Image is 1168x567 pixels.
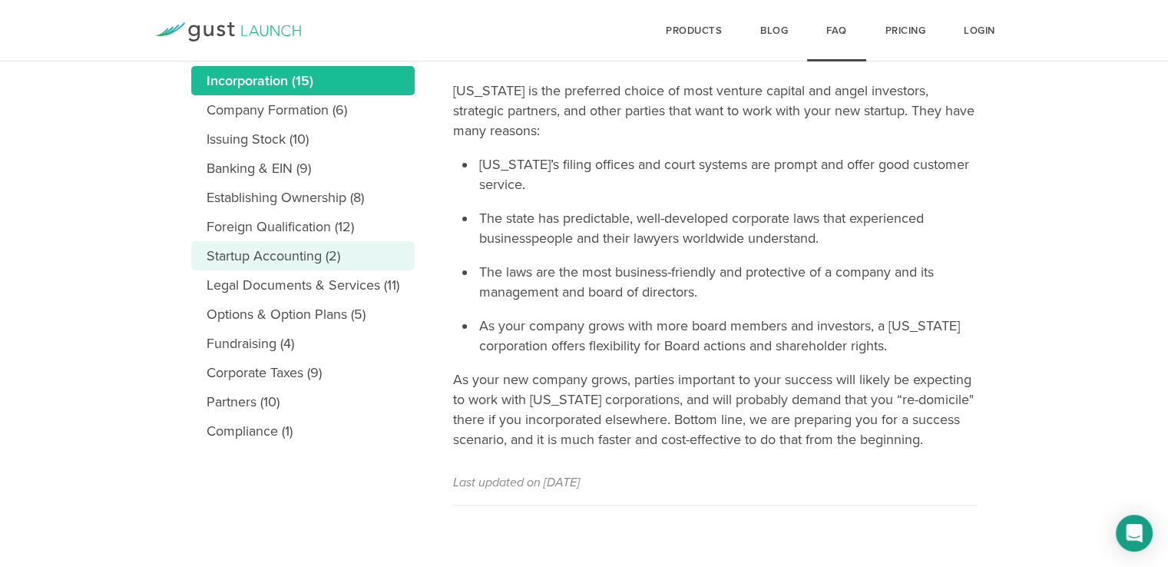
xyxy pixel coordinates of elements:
[191,300,415,329] a: Options & Option Plans (5)
[191,183,415,212] a: Establishing Ownership (8)
[191,95,415,124] a: Company Formation (6)
[191,358,415,387] a: Corporate Taxes (9)
[476,154,978,194] li: [US_STATE]’s filing offices and court systems are prompt and offer good customer service.
[191,270,415,300] a: Legal Documents & Services (11)
[453,81,978,141] p: [US_STATE] is the preferred choice of most venture capital and angel investors, strategic partner...
[191,241,415,270] a: Startup Accounting (2)
[476,208,978,248] li: The state has predictable, well-developed corporate laws that experienced businesspeople and thei...
[453,472,978,492] p: Last updated on [DATE]
[191,66,415,95] a: Incorporation (15)
[1116,515,1153,552] div: Open Intercom Messenger
[191,416,415,446] a: Compliance (1)
[476,262,978,302] li: The laws are the most business-friendly and protective of a company and its management and board ...
[191,124,415,154] a: Issuing Stock (10)
[191,154,415,183] a: Banking & EIN (9)
[191,329,415,358] a: Fundraising (4)
[191,212,415,241] a: Foreign Qualification (12)
[453,370,978,449] p: As your new company grows, parties important to your success will likely be expecting to work wit...
[191,387,415,416] a: Partners (10)
[476,316,978,356] li: As your company grows with more board members and investors, a [US_STATE] corporation offers flex...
